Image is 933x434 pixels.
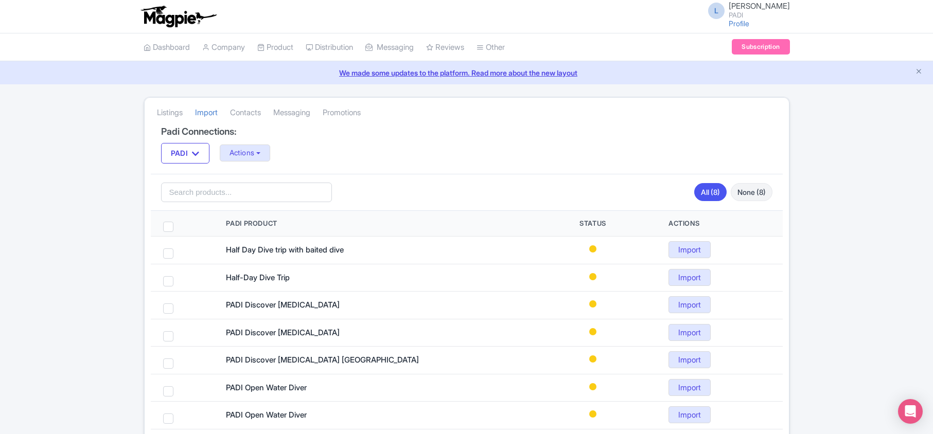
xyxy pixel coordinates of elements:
a: Reviews [426,33,464,62]
a: All (8) [694,183,727,201]
button: Close announcement [915,66,923,78]
small: PADI [729,12,790,19]
a: Import [668,406,711,423]
a: Messaging [273,99,310,127]
a: Import [668,351,711,368]
th: Status [530,211,656,237]
input: Search products... [161,183,332,202]
a: Subscription [732,39,789,55]
img: logo-ab69f6fb50320c5b225c76a69d11143b.png [138,5,218,28]
a: L [PERSON_NAME] PADI [702,2,790,19]
div: PADI Discover Scuba Diving PADANGBAI [226,354,517,366]
a: Distribution [306,33,353,62]
button: Actions [220,144,271,161]
div: PADI Open Water Diver [226,409,517,421]
a: None (8) [731,183,772,201]
a: Contacts [230,99,261,127]
a: Other [477,33,505,62]
a: Product [257,33,293,62]
div: Half-Day Dive Trip [226,272,517,284]
div: Open Intercom Messenger [898,399,923,424]
div: PADI Open Water Diver [226,382,517,394]
a: Import [668,241,711,258]
div: PADI Discover Scuba Diving [226,327,517,339]
a: Import [195,99,218,127]
th: Actions [656,211,783,237]
a: Import [668,379,711,396]
th: Padi Product [214,211,530,237]
h4: Padi Connections: [161,126,772,137]
div: Half Day Dive trip with baited dive [226,244,517,256]
a: Company [202,33,245,62]
a: Import [668,296,711,313]
div: PADI Discover Scuba Diving [226,299,517,311]
a: Dashboard [144,33,190,62]
a: Listings [157,99,183,127]
a: Profile [729,19,749,28]
span: [PERSON_NAME] [729,1,790,11]
a: Import [668,269,711,286]
button: PADI [161,143,209,164]
a: Messaging [365,33,414,62]
a: Promotions [323,99,361,127]
span: L [708,3,725,19]
a: Import [668,324,711,341]
a: We made some updates to the platform. Read more about the new layout [6,67,927,78]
